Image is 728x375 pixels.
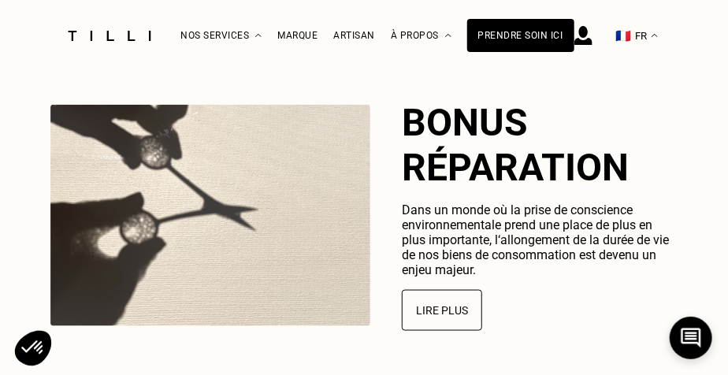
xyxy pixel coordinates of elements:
a: Artisan [333,30,375,41]
a: Marque [277,30,318,41]
h2: Bonus réparation [402,100,678,190]
img: Menu déroulant [255,34,262,38]
img: Bonus réparation [50,105,370,326]
span: 🇫🇷 [616,28,632,43]
img: icône connexion [574,26,592,45]
img: Menu déroulant à propos [445,34,451,38]
button: 🇫🇷 FR [608,1,666,71]
img: Logo du service de couturière Tilli [62,31,157,41]
div: Nos services [180,1,262,71]
a: Prendre soin ici [467,19,574,52]
button: Lire plus [402,290,482,331]
div: À propos [391,1,451,71]
img: menu déroulant [652,34,658,38]
span: Dans un monde où la prise de conscience environnementale prend une place de plus en plus importan... [402,202,669,277]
